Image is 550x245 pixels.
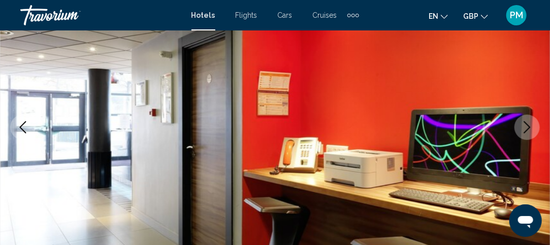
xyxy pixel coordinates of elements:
button: Extra navigation items [347,7,359,23]
span: en [429,12,438,20]
a: Cruises [313,11,337,19]
button: Change currency [463,9,488,23]
span: PM [510,10,523,20]
iframe: Button to launch messaging window [509,204,542,237]
button: User Menu [503,5,530,26]
a: Hotels [191,11,215,19]
button: Change language [429,9,448,23]
span: GBP [463,12,478,20]
button: Previous image [10,115,36,140]
a: Flights [236,11,257,19]
a: Cars [278,11,293,19]
button: Next image [514,115,540,140]
a: Travorium [20,5,181,25]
